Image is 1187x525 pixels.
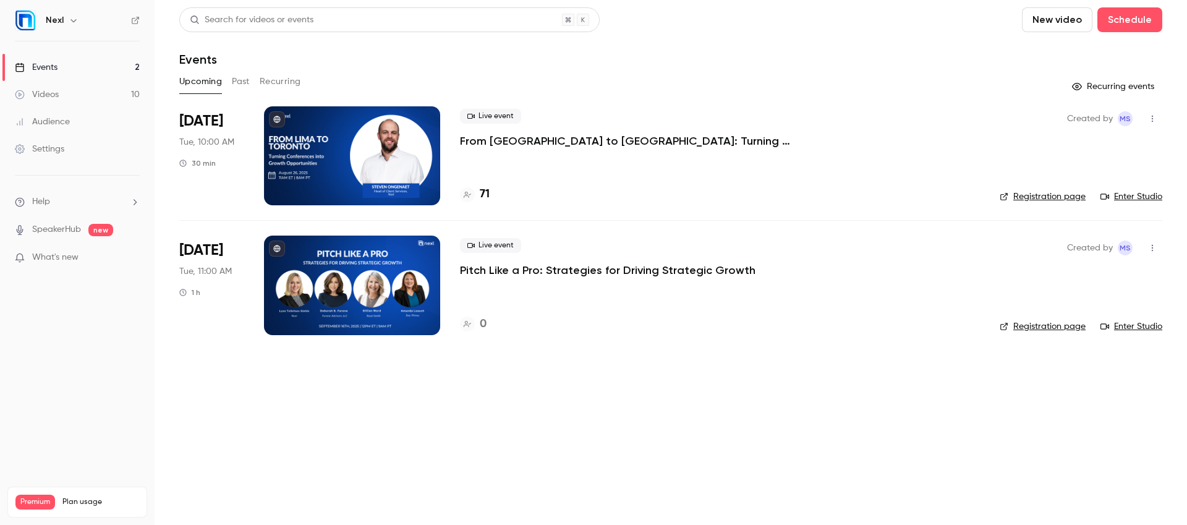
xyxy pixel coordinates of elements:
div: Search for videos or events [190,14,313,27]
button: New video [1022,7,1092,32]
a: 0 [460,316,487,333]
a: From [GEOGRAPHIC_DATA] to [GEOGRAPHIC_DATA]: Turning Conferences into Growth Opportunities [460,134,831,148]
div: Sep 16 Tue, 11:00 AM (America/Chicago) [179,236,244,335]
span: Help [32,195,50,208]
div: 1 h [179,288,200,297]
a: Enter Studio [1100,190,1162,203]
span: Melissa Strauss [1118,111,1133,126]
h4: 0 [480,316,487,333]
span: Plan usage [62,497,139,507]
button: Recurring events [1066,77,1162,96]
div: Aug 26 Tue, 10:00 AM (America/Chicago) [179,106,244,205]
span: Melissa Strauss [1118,241,1133,255]
span: Live event [460,109,521,124]
div: 30 min [179,158,216,168]
a: Registration page [1000,190,1086,203]
span: Created by [1067,241,1113,255]
a: Pitch Like a Pro: Strategies for Driving Strategic Growth [460,263,755,278]
h1: Events [179,52,217,67]
span: [DATE] [179,241,223,260]
div: Videos [15,88,59,101]
div: Audience [15,116,70,128]
div: Settings [15,143,64,155]
a: Enter Studio [1100,320,1162,333]
span: Premium [15,495,55,510]
span: What's new [32,251,79,264]
button: Schedule [1097,7,1162,32]
h4: 71 [480,186,490,203]
a: 71 [460,186,490,203]
span: Tue, 10:00 AM [179,136,234,148]
a: Registration page [1000,320,1086,333]
img: Nexl [15,11,35,30]
span: MS [1120,111,1131,126]
span: [DATE] [179,111,223,131]
button: Upcoming [179,72,222,92]
button: Past [232,72,250,92]
span: Live event [460,238,521,253]
div: Events [15,61,57,74]
a: SpeakerHub [32,223,81,236]
h6: Nexl [46,14,64,27]
li: help-dropdown-opener [15,195,140,208]
span: Created by [1067,111,1113,126]
span: MS [1120,241,1131,255]
span: Tue, 11:00 AM [179,265,232,278]
span: new [88,224,113,236]
button: Recurring [260,72,301,92]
